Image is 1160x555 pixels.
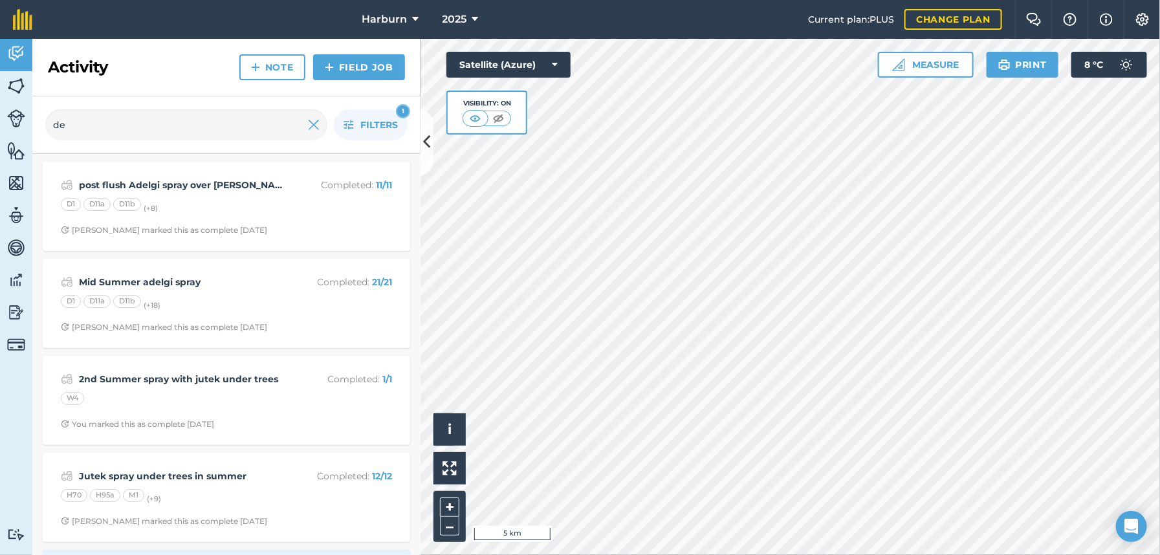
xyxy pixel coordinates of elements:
[892,58,905,71] img: Ruler icon
[1071,52,1147,78] button: 8 °C
[61,274,73,290] img: svg+xml;base64,PD94bWwgdmVyc2lvbj0iMS4wIiBlbmNvZGluZz0idXRmLTgiPz4KPCEtLSBHZW5lcmF0b3I6IEFkb2JlIE...
[61,392,84,405] div: W4
[79,275,284,289] strong: Mid Summer adelgi spray
[1113,52,1139,78] img: svg+xml;base64,PD94bWwgdmVyc2lvbj0iMS4wIiBlbmNvZGluZz0idXRmLTgiPz4KPCEtLSBHZW5lcmF0b3I6IEFkb2JlIE...
[90,489,120,502] div: H95a
[61,225,267,235] div: [PERSON_NAME] marked this as complete [DATE]
[289,469,392,483] p: Completed :
[325,60,334,75] img: svg+xml;base64,PHN2ZyB4bWxucz0iaHR0cDovL3d3dy53My5vcmcvMjAwMC9zdmciIHdpZHRoPSIxNCIgaGVpZ2h0PSIyNC...
[289,372,392,386] p: Completed :
[1026,13,1042,26] img: Two speech bubbles overlapping with the left bubble in the forefront
[7,44,25,63] img: svg+xml;base64,PD94bWwgdmVyc2lvbj0iMS4wIiBlbmNvZGluZz0idXRmLTgiPz4KPCEtLSBHZW5lcmF0b3I6IEFkb2JlIE...
[113,198,141,211] div: D11b
[61,322,267,332] div: [PERSON_NAME] marked this as complete [DATE]
[61,177,73,193] img: svg+xml;base64,PD94bWwgdmVyc2lvbj0iMS4wIiBlbmNvZGluZz0idXRmLTgiPz4KPCEtLSBHZW5lcmF0b3I6IEFkb2JlIE...
[61,226,69,234] img: Clock with arrow pointing clockwise
[61,468,73,484] img: svg+xml;base64,PD94bWwgdmVyc2lvbj0iMS4wIiBlbmNvZGluZz0idXRmLTgiPz4KPCEtLSBHZW5lcmF0b3I6IEFkb2JlIE...
[1116,511,1147,542] div: Open Intercom Messenger
[7,76,25,96] img: svg+xml;base64,PHN2ZyB4bWxucz0iaHR0cDovL3d3dy53My5vcmcvMjAwMC9zdmciIHdpZHRoPSI1NiIgaGVpZ2h0PSI2MC...
[50,267,402,340] a: Mid Summer adelgi sprayCompleted: 21/21D1D11aD11b(+18)Clock with arrow pointing clockwise[PERSON_...
[113,295,141,308] div: D11b
[490,112,507,125] img: svg+xml;base64,PHN2ZyB4bWxucz0iaHR0cDovL3d3dy53My5vcmcvMjAwMC9zdmciIHdpZHRoPSI1MCIgaGVpZ2h0PSI0MC...
[7,109,25,127] img: svg+xml;base64,PD94bWwgdmVyc2lvbj0iMS4wIiBlbmNvZGluZz0idXRmLTgiPz4KPCEtLSBHZW5lcmF0b3I6IEFkb2JlIE...
[79,469,284,483] strong: Jutek spray under trees in summer
[1135,13,1150,26] img: A cog icon
[61,419,214,430] div: You marked this as complete [DATE]
[308,117,320,133] img: svg+xml;base64,PHN2ZyB4bWxucz0iaHR0cDovL3d3dy53My5vcmcvMjAwMC9zdmciIHdpZHRoPSIyMiIgaGVpZ2h0PSIzMC...
[50,169,402,243] a: post flush Adelgi spray over [PERSON_NAME]Completed: 11/11D1D11aD11b(+8)Clock with arrow pointing...
[7,303,25,322] img: svg+xml;base64,PD94bWwgdmVyc2lvbj0iMS4wIiBlbmNvZGluZz0idXRmLTgiPz4KPCEtLSBHZW5lcmF0b3I6IEFkb2JlIE...
[1100,12,1113,27] img: svg+xml;base64,PHN2ZyB4bWxucz0iaHR0cDovL3d3dy53My5vcmcvMjAwMC9zdmciIHdpZHRoPSIxNyIgaGVpZ2h0PSIxNy...
[362,12,408,27] span: Harburn
[61,323,69,331] img: Clock with arrow pointing clockwise
[50,461,402,534] a: Jutek spray under trees in summerCompleted: 12/12H70H95aM1(+9)Clock with arrow pointing clockwise...
[360,118,398,132] span: Filters
[7,238,25,257] img: svg+xml;base64,PD94bWwgdmVyc2lvbj0iMS4wIiBlbmNvZGluZz0idXRmLTgiPz4KPCEtLSBHZW5lcmF0b3I6IEFkb2JlIE...
[79,372,284,386] strong: 2nd Summer spray with jutek under trees
[48,57,108,78] h2: Activity
[433,413,466,446] button: i
[440,517,459,536] button: –
[998,57,1011,72] img: svg+xml;base64,PHN2ZyB4bWxucz0iaHR0cDovL3d3dy53My5vcmcvMjAwMC9zdmciIHdpZHRoPSIxOSIgaGVpZ2h0PSIyNC...
[808,12,894,27] span: Current plan : PLUS
[144,204,158,213] small: (+ 8 )
[382,373,392,385] strong: 1 / 1
[61,420,69,428] img: Clock with arrow pointing clockwise
[440,497,459,517] button: +
[463,98,512,109] div: Visibility: On
[289,275,392,289] p: Completed :
[904,9,1002,30] a: Change plan
[443,12,467,27] span: 2025
[61,295,81,308] div: D1
[372,276,392,288] strong: 21 / 21
[7,206,25,225] img: svg+xml;base64,PD94bWwgdmVyc2lvbj0iMS4wIiBlbmNvZGluZz0idXRmLTgiPz4KPCEtLSBHZW5lcmF0b3I6IEFkb2JlIE...
[61,489,87,502] div: H70
[334,109,408,140] button: Filters
[7,173,25,193] img: svg+xml;base64,PHN2ZyB4bWxucz0iaHR0cDovL3d3dy53My5vcmcvMjAwMC9zdmciIHdpZHRoPSI1NiIgaGVpZ2h0PSI2MC...
[45,109,327,140] input: Search for an activity
[443,461,457,475] img: Four arrows, one pointing top left, one top right, one bottom right and the last bottom left
[289,178,392,192] p: Completed :
[147,495,161,504] small: (+ 9 )
[878,52,974,78] button: Measure
[83,198,111,211] div: D11a
[7,270,25,290] img: svg+xml;base64,PD94bWwgdmVyc2lvbj0iMS4wIiBlbmNvZGluZz0idXRmLTgiPz4KPCEtLSBHZW5lcmF0b3I6IEFkb2JlIE...
[448,421,452,437] span: i
[79,178,284,192] strong: post flush Adelgi spray over [PERSON_NAME]
[123,489,144,502] div: M1
[61,516,267,527] div: [PERSON_NAME] marked this as complete [DATE]
[50,364,402,437] a: 2nd Summer spray with jutek under treesCompleted: 1/1W4Clock with arrow pointing clockwiseYou mar...
[467,112,483,125] img: svg+xml;base64,PHN2ZyB4bWxucz0iaHR0cDovL3d3dy53My5vcmcvMjAwMC9zdmciIHdpZHRoPSI1MCIgaGVpZ2h0PSI0MC...
[7,528,25,541] img: svg+xml;base64,PD94bWwgdmVyc2lvbj0iMS4wIiBlbmNvZGluZz0idXRmLTgiPz4KPCEtLSBHZW5lcmF0b3I6IEFkb2JlIE...
[396,104,410,118] div: 1
[313,54,405,80] a: Field Job
[446,52,571,78] button: Satellite (Azure)
[1062,13,1078,26] img: A question mark icon
[376,179,392,191] strong: 11 / 11
[7,141,25,160] img: svg+xml;base64,PHN2ZyB4bWxucz0iaHR0cDovL3d3dy53My5vcmcvMjAwMC9zdmciIHdpZHRoPSI1NiIgaGVpZ2h0PSI2MC...
[61,198,81,211] div: D1
[372,470,392,482] strong: 12 / 12
[7,336,25,354] img: svg+xml;base64,PD94bWwgdmVyc2lvbj0iMS4wIiBlbmNvZGluZz0idXRmLTgiPz4KPCEtLSBHZW5lcmF0b3I6IEFkb2JlIE...
[1084,52,1103,78] span: 8 ° C
[987,52,1059,78] button: Print
[144,301,160,310] small: (+ 18 )
[83,295,111,308] div: D11a
[251,60,260,75] img: svg+xml;base64,PHN2ZyB4bWxucz0iaHR0cDovL3d3dy53My5vcmcvMjAwMC9zdmciIHdpZHRoPSIxNCIgaGVpZ2h0PSIyNC...
[13,9,32,30] img: fieldmargin Logo
[239,54,305,80] a: Note
[61,517,69,525] img: Clock with arrow pointing clockwise
[61,371,73,387] img: svg+xml;base64,PD94bWwgdmVyc2lvbj0iMS4wIiBlbmNvZGluZz0idXRmLTgiPz4KPCEtLSBHZW5lcmF0b3I6IEFkb2JlIE...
